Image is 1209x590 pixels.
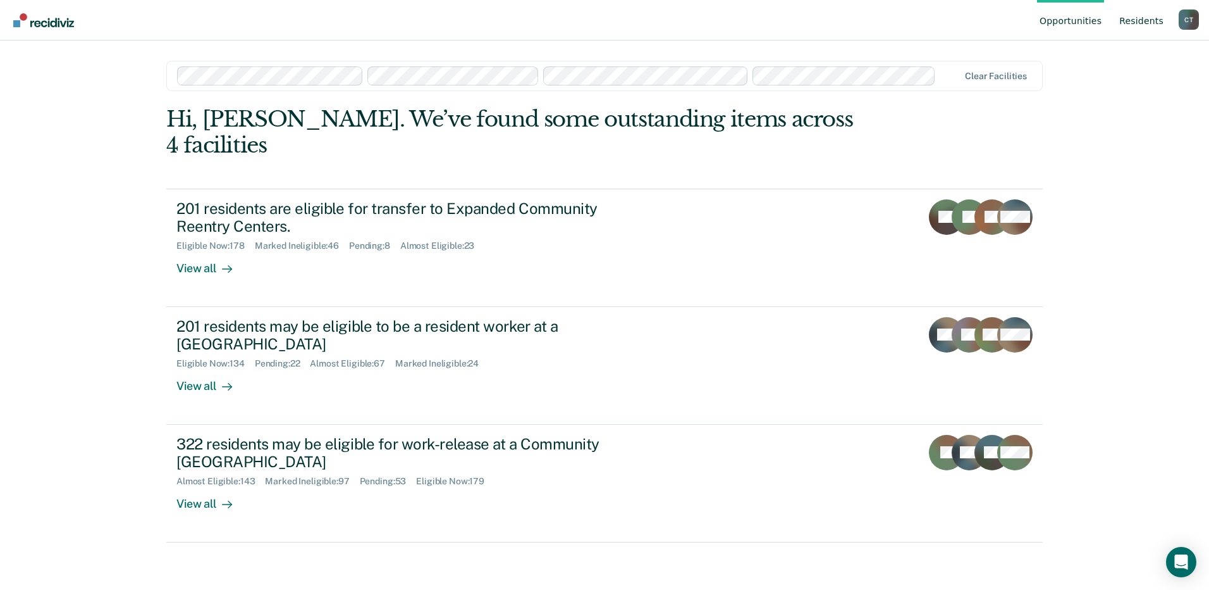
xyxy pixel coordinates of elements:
div: 322 residents may be eligible for work-release at a Community [GEOGRAPHIC_DATA] [176,435,620,472]
div: C T [1179,9,1199,30]
div: Clear facilities [965,71,1027,82]
div: Eligible Now : 178 [176,241,255,251]
button: Profile dropdown button [1179,9,1199,30]
div: Pending : 53 [360,476,417,487]
div: Marked Ineligible : 24 [395,358,489,369]
a: 201 residents are eligible for transfer to Expanded Community Reentry Centers.Eligible Now:178Mar... [166,189,1043,307]
div: 201 residents are eligible for transfer to Expanded Community Reentry Centers. [176,199,620,236]
div: Almost Eligible : 23 [400,241,485,251]
div: View all [176,487,247,512]
div: View all [176,369,247,394]
div: Marked Ineligible : 46 [255,241,349,251]
div: View all [176,251,247,276]
div: Hi, [PERSON_NAME]. We’ve found some outstanding items across 4 facilities [166,106,868,158]
div: Open Intercom Messenger [1166,547,1196,577]
div: Eligible Now : 179 [416,476,494,487]
div: 201 residents may be eligible to be a resident worker at a [GEOGRAPHIC_DATA] [176,317,620,354]
div: Pending : 8 [349,241,400,251]
div: Eligible Now : 134 [176,358,255,369]
a: 201 residents may be eligible to be a resident worker at a [GEOGRAPHIC_DATA]Eligible Now:134Pendi... [166,307,1043,425]
a: 322 residents may be eligible for work-release at a Community [GEOGRAPHIC_DATA]Almost Eligible:14... [166,425,1043,543]
div: Pending : 22 [255,358,310,369]
div: Almost Eligible : 67 [310,358,395,369]
div: Marked Ineligible : 97 [265,476,359,487]
img: Recidiviz [13,13,74,27]
div: Almost Eligible : 143 [176,476,265,487]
